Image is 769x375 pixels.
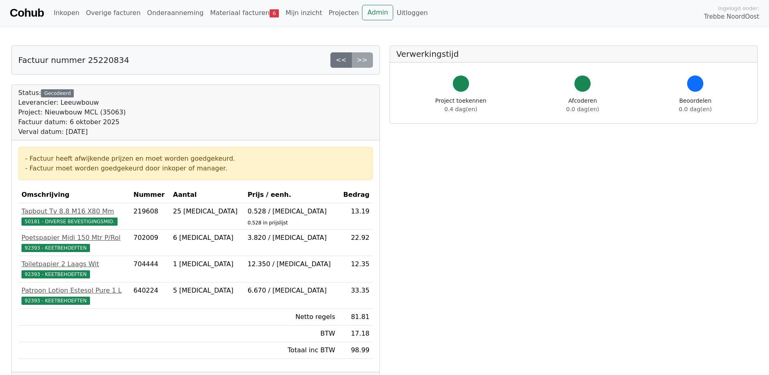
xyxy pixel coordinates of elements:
a: Uitloggen [393,5,431,21]
a: Poetspapier Midi 150 Mtr P/Rol92393 - KEETBEHOEFTEN [21,233,127,252]
div: Patroon Lotion Estesol Pure 1 L [21,286,127,295]
td: Totaal inc BTW [244,342,338,359]
td: 98.99 [338,342,373,359]
span: 6 [270,9,279,17]
div: 6.670 / [MEDICAL_DATA] [248,286,335,295]
div: Gecodeerd [41,89,74,97]
span: 50181 - DIVERSE BEVESTIGINGSMID. [21,218,118,226]
span: 92393 - KEETBEHOEFTEN [21,297,90,305]
td: 81.81 [338,309,373,325]
td: 12.35 [338,256,373,282]
span: 0.0 dag(en) [679,106,712,112]
td: 33.35 [338,282,373,309]
div: Project toekennen [435,97,486,114]
th: Nummer [130,187,169,203]
div: 3.820 / [MEDICAL_DATA] [248,233,335,243]
span: Trebbe NoordOost [704,12,759,22]
a: Mijn inzicht [282,5,326,21]
a: Inkopen [50,5,82,21]
a: Materiaal facturen6 [207,5,282,21]
span: 0.0 dag(en) [566,106,599,112]
div: Factuur datum: 6 oktober 2025 [18,117,126,127]
div: Status: [18,88,126,137]
th: Bedrag [338,187,373,203]
a: Tapbout Tv 8.8 M16 X80 Mm50181 - DIVERSE BEVESTIGINGSMID. [21,207,127,226]
div: 1 [MEDICAL_DATA] [173,259,241,269]
td: 640224 [130,282,169,309]
th: Omschrijving [18,187,130,203]
div: 5 [MEDICAL_DATA] [173,286,241,295]
a: Projecten [326,5,362,21]
sub: 0.528 in prijslijst [248,220,288,226]
a: Onderaanneming [144,5,207,21]
div: Verval datum: [DATE] [18,127,126,137]
div: - Factuur moet worden goedgekeurd door inkoper of manager. [25,164,366,173]
th: Aantal [170,187,244,203]
th: Prijs / eenh. [244,187,338,203]
div: 0.528 / [MEDICAL_DATA] [248,207,335,216]
div: Toiletpapier 2 Laags Wit [21,259,127,269]
td: 704444 [130,256,169,282]
td: 702009 [130,230,169,256]
a: Overige facturen [83,5,144,21]
span: 0.4 dag(en) [444,106,477,112]
div: Tapbout Tv 8.8 M16 X80 Mm [21,207,127,216]
td: BTW [244,325,338,342]
a: Patroon Lotion Estesol Pure 1 L92393 - KEETBEHOEFTEN [21,286,127,305]
span: 92393 - KEETBEHOEFTEN [21,244,90,252]
div: Leverancier: Leeuwbouw [18,98,126,108]
h5: Factuur nummer 25220834 [18,55,129,65]
a: Admin [362,5,393,20]
td: 13.19 [338,203,373,230]
div: 6 [MEDICAL_DATA] [173,233,241,243]
div: Afcoderen [566,97,599,114]
h5: Verwerkingstijd [396,49,751,59]
div: 12.350 / [MEDICAL_DATA] [248,259,335,269]
div: 25 [MEDICAL_DATA] [173,207,241,216]
span: Ingelogd onder: [718,4,759,12]
td: Netto regels [244,309,338,325]
a: << [330,52,352,68]
div: Project: Nieuwbouw MCL (35063) [18,108,126,117]
td: 219608 [130,203,169,230]
div: Poetspapier Midi 150 Mtr P/Rol [21,233,127,243]
td: 22.92 [338,230,373,256]
td: 17.18 [338,325,373,342]
div: Beoordelen [679,97,712,114]
div: - Factuur heeft afwijkende prijzen en moet worden goedgekeurd. [25,154,366,164]
a: Toiletpapier 2 Laags Wit92393 - KEETBEHOEFTEN [21,259,127,279]
a: Cohub [10,3,44,23]
span: 92393 - KEETBEHOEFTEN [21,270,90,278]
